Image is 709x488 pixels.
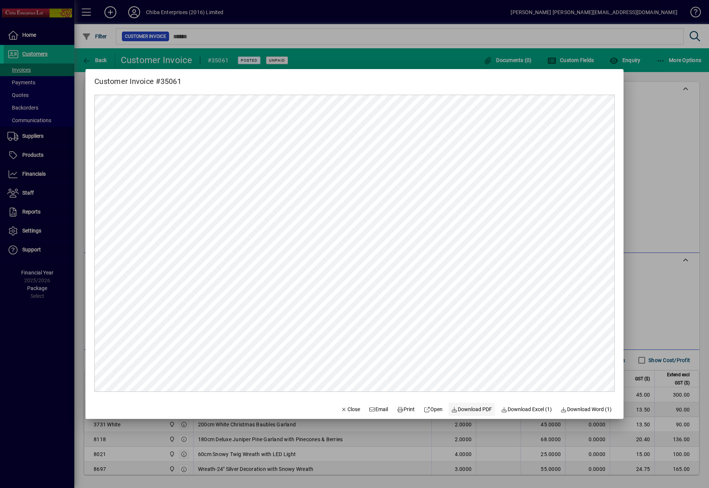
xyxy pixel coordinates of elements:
a: Open [421,403,446,416]
span: Open [424,406,443,413]
h2: Customer Invoice #35061 [85,69,190,87]
button: Download Word (1) [558,403,615,416]
button: Email [366,403,391,416]
span: Email [369,406,388,413]
a: Download PDF [449,403,495,416]
span: Download Word (1) [561,406,612,413]
button: Close [338,403,363,416]
span: Download Excel (1) [501,406,552,413]
span: Close [341,406,360,413]
span: Download PDF [451,406,492,413]
button: Print [394,403,418,416]
span: Print [397,406,415,413]
button: Download Excel (1) [498,403,555,416]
